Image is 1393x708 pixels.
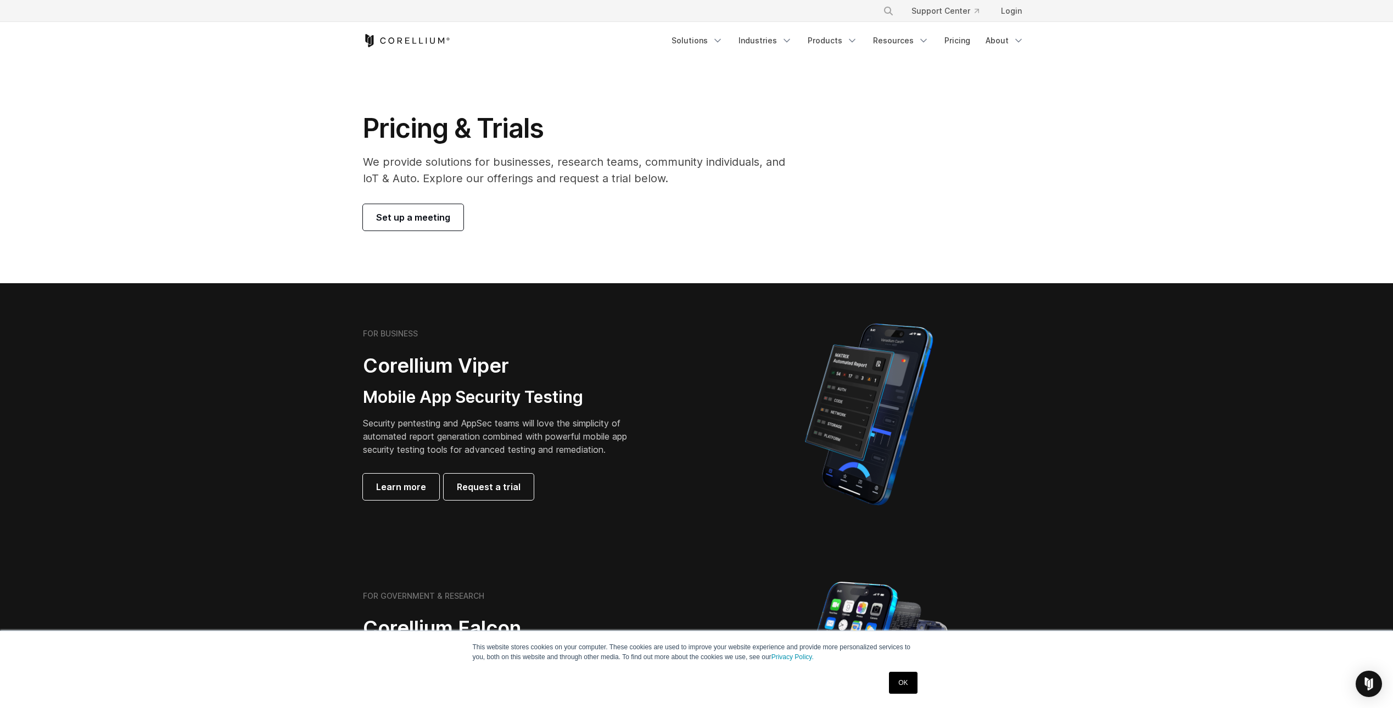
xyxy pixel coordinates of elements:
[363,591,484,601] h6: FOR GOVERNMENT & RESEARCH
[444,474,534,500] a: Request a trial
[732,31,799,50] a: Industries
[363,34,450,47] a: Corellium Home
[870,1,1031,21] div: Navigation Menu
[376,480,426,493] span: Learn more
[889,672,917,694] a: OK
[363,387,644,408] h3: Mobile App Security Testing
[1356,671,1382,697] div: Open Intercom Messenger
[363,616,670,640] h2: Corellium Falcon
[363,329,418,339] h6: FOR BUSINESS
[665,31,730,50] a: Solutions
[473,642,921,662] p: This website stores cookies on your computer. These cookies are used to improve your website expe...
[771,653,814,661] a: Privacy Policy.
[866,31,936,50] a: Resources
[363,353,644,378] h2: Corellium Viper
[979,31,1031,50] a: About
[363,154,801,187] p: We provide solutions for businesses, research teams, community individuals, and IoT & Auto. Explo...
[363,204,463,231] a: Set up a meeting
[363,474,439,500] a: Learn more
[938,31,977,50] a: Pricing
[363,417,644,456] p: Security pentesting and AppSec teams will love the simplicity of automated report generation comb...
[879,1,898,21] button: Search
[903,1,988,21] a: Support Center
[801,31,864,50] a: Products
[786,318,952,510] img: Corellium MATRIX automated report on iPhone showing app vulnerability test results across securit...
[992,1,1031,21] a: Login
[363,112,801,145] h1: Pricing & Trials
[376,211,450,224] span: Set up a meeting
[665,31,1031,50] div: Navigation Menu
[457,480,521,493] span: Request a trial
